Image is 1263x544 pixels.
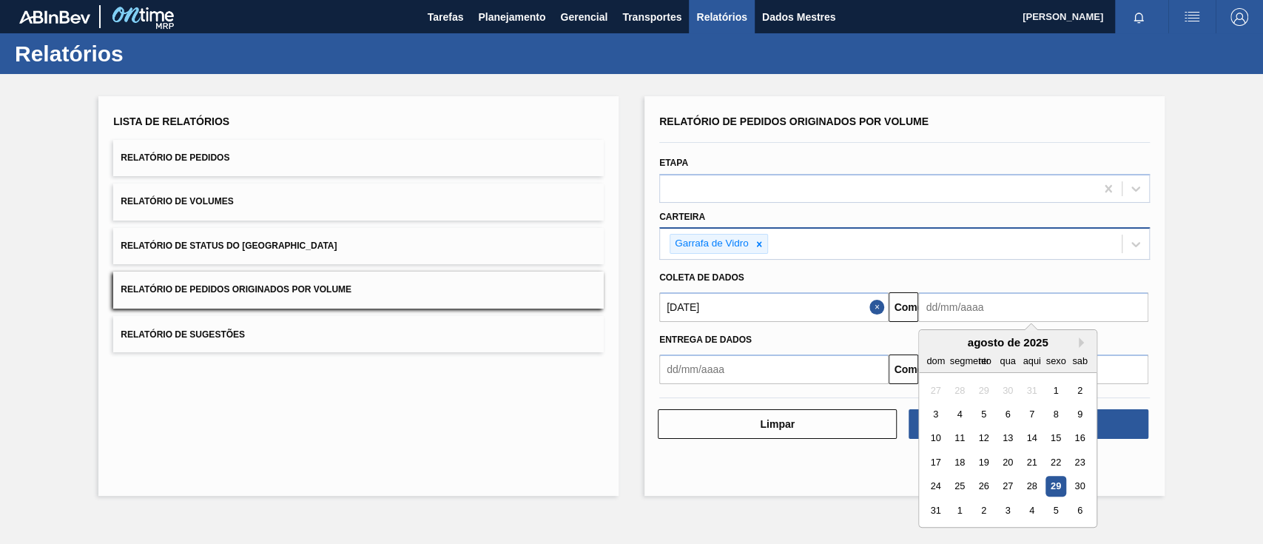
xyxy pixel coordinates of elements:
div: Escolha segunda-feira, 18 de agosto de 2025 [950,452,970,472]
font: 14 [1027,433,1037,444]
font: sexo [1046,355,1066,366]
div: Escolha quarta-feira, 13 de agosto de 2025 [998,429,1018,449]
div: Não disponível terça-feira, 29 de julho de 2025 [974,380,994,400]
font: 9 [1077,409,1082,420]
font: 8 [1054,409,1059,420]
font: 23 [1075,457,1085,468]
font: 24 [931,481,941,492]
font: 28 [1027,481,1037,492]
div: Escolha domingo, 31 de agosto de 2025 [926,500,946,520]
div: Escolha sábado, 2 de agosto de 2025 [1070,380,1090,400]
font: 12 [979,433,989,444]
div: Escolha quinta-feira, 4 de setembro de 2025 [1022,500,1042,520]
font: Relatório de Sugestões [121,329,245,339]
font: 3 [933,409,938,420]
font: Limpar [760,418,795,430]
div: Escolha sexta-feira, 15 de agosto de 2025 [1046,429,1066,449]
font: dom [927,355,946,366]
font: Lista de Relatórios [113,115,229,127]
button: Relatório de Volumes [113,184,604,220]
div: Escolha sábado, 6 de setembro de 2025 [1070,500,1090,520]
div: Escolha sábado, 30 de agosto de 2025 [1070,477,1090,497]
button: Comeu [889,292,918,322]
font: segmento [950,355,991,366]
font: 5 [981,409,986,420]
font: 31 [1027,385,1037,396]
font: 10 [931,433,941,444]
div: Escolha sexta-feira, 1 de agosto de 2025 [1046,380,1066,400]
div: Escolha sábado, 16 de agosto de 2025 [1070,429,1090,449]
img: TNhmsLtSVTkK8tSr43FrP2fwEKptu5GPRR3wAAAABJRU5ErkJggg== [19,10,90,24]
button: Notificações [1115,7,1162,27]
div: Escolha terça-feira, 2 de setembro de 2025 [974,500,994,520]
button: Fechar [869,292,889,322]
input: dd/mm/aaaa [918,292,1148,322]
font: 19 [979,457,989,468]
button: Relatório de Sugestões [113,316,604,352]
font: 4 [1029,505,1034,516]
font: 31 [931,505,941,516]
font: ter [978,355,989,366]
font: 30 [1003,385,1013,396]
div: Escolha sexta-feira, 5 de setembro de 2025 [1046,500,1066,520]
font: 26 [979,481,989,492]
div: Escolha segunda-feira, 4 de agosto de 2025 [950,404,970,424]
div: Não disponível segunda-feira, 28 de julho de 2025 [950,380,970,400]
font: Relatório de Volumes [121,197,233,207]
font: Entrega de dados [659,335,752,345]
div: Escolha domingo, 10 de agosto de 2025 [926,429,946,449]
div: Escolha terça-feira, 12 de agosto de 2025 [974,429,994,449]
input: dd/mm/aaaa [659,292,889,322]
font: Tarefas [428,11,464,23]
div: Escolha quinta-feira, 28 de agosto de 2025 [1022,477,1042,497]
div: Não disponível quinta-feira, 31 de julho de 2025 [1022,380,1042,400]
div: Escolha quarta-feira, 6 de agosto de 2025 [998,404,1018,424]
font: 20 [1003,457,1013,468]
font: Relatório de Pedidos Originados por Volume [659,115,929,127]
div: Não disponível quarta-feira, 30 de julho de 2025 [998,380,1018,400]
div: Escolha quinta-feira, 14 de agosto de 2025 [1022,429,1042,449]
font: 2 [981,505,986,516]
button: Comeu [889,355,918,384]
font: Relatório de Pedidos Originados por Volume [121,285,351,295]
font: Gerencial [560,11,607,23]
div: Escolha segunda-feira, 11 de agosto de 2025 [950,429,970,449]
font: Relatórios [696,11,747,23]
font: 16 [1075,433,1085,444]
font: 28 [954,385,965,396]
font: Planejamento [478,11,545,23]
img: Sair [1230,8,1248,26]
font: Relatórios [15,41,124,66]
div: Escolha segunda-feira, 25 de agosto de 2025 [950,477,970,497]
font: 18 [954,457,965,468]
div: Escolha domingo, 17 de agosto de 2025 [926,452,946,472]
font: 11 [954,433,965,444]
font: Comeu [894,363,929,375]
div: Escolha domingo, 3 de agosto de 2025 [926,404,946,424]
font: 2 [1077,385,1082,396]
font: 21 [1027,457,1037,468]
input: dd/mm/aaaa [659,355,889,384]
font: Relatório de Status do [GEOGRAPHIC_DATA] [121,241,337,251]
div: Escolha quarta-feira, 27 de agosto de 2025 [998,477,1018,497]
button: Relatório de Pedidos [113,140,604,176]
div: Escolha quinta-feira, 21 de agosto de 2025 [1022,452,1042,472]
font: 27 [931,385,941,396]
font: Carteira [659,212,705,222]
div: Escolha sábado, 23 de agosto de 2025 [1070,452,1090,472]
font: 29 [979,385,989,396]
font: Transportes [622,11,681,23]
font: 7 [1029,409,1034,420]
button: Próximo mês [1079,338,1089,348]
div: Escolha segunda-feira, 1 de setembro de 2025 [950,500,970,520]
font: Relatório de Pedidos [121,152,229,163]
div: Escolha domingo, 24 de agosto de 2025 [926,477,946,497]
font: 13 [1003,433,1013,444]
div: Escolha quinta-feira, 7 de agosto de 2025 [1022,404,1042,424]
font: 27 [1003,481,1013,492]
div: Escolha terça-feira, 26 de agosto de 2025 [974,477,994,497]
font: 17 [931,457,941,468]
div: Escolha sábado, 9 de agosto de 2025 [1070,404,1090,424]
font: agosto de 2025 [968,336,1048,349]
font: 29 [1051,481,1061,492]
